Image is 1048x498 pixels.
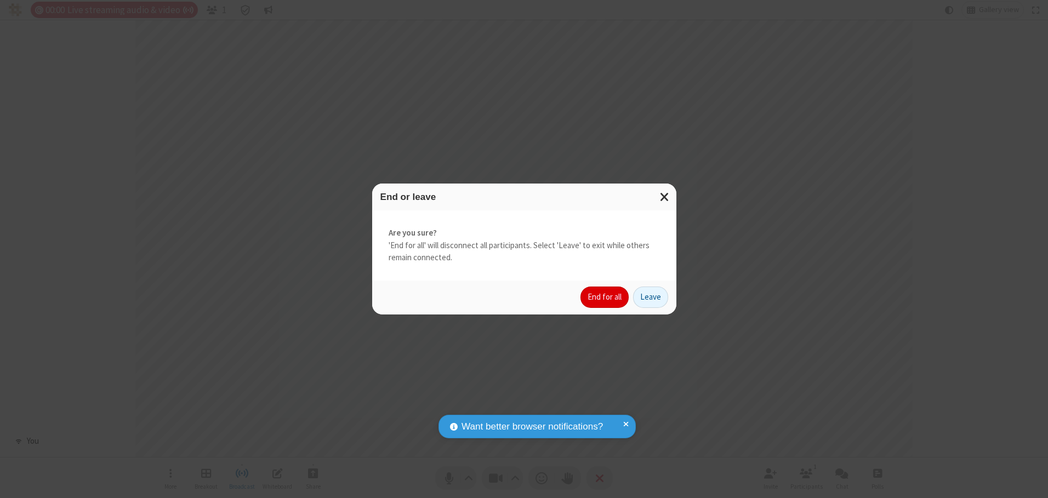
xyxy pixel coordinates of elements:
[389,227,660,239] strong: Are you sure?
[653,184,676,210] button: Close modal
[580,287,629,308] button: End for all
[462,420,603,434] span: Want better browser notifications?
[372,210,676,281] div: 'End for all' will disconnect all participants. Select 'Leave' to exit while others remain connec...
[380,192,668,202] h3: End or leave
[633,287,668,308] button: Leave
